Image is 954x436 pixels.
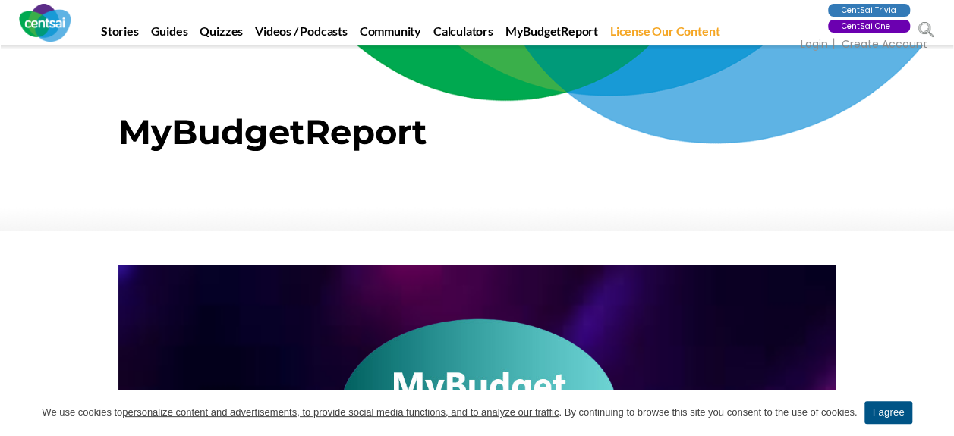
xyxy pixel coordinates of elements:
[828,20,910,33] a: CentSai One
[194,24,248,45] a: Quizzes
[354,24,427,45] a: Community
[500,24,603,45] a: MyBudgetReport
[801,36,828,55] a: Login
[118,111,836,160] h1: MyBudgetReport
[428,24,499,45] a: Calculators
[828,4,910,17] a: CentSai Trivia
[146,24,194,45] a: Guides
[927,405,943,420] a: I agree
[42,405,857,420] span: We use cookies to . By continuing to browse this site you consent to the use of cookies.
[864,401,911,424] a: I agree
[605,24,725,45] a: License Our Content
[96,24,144,45] a: Stories
[250,24,353,45] a: Videos / Podcasts
[122,406,559,418] u: personalize content and advertisements, to provide social media functions, and to analyze our tra...
[842,36,927,55] a: Create Account
[830,34,839,56] span: |
[19,4,71,42] img: CentSai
